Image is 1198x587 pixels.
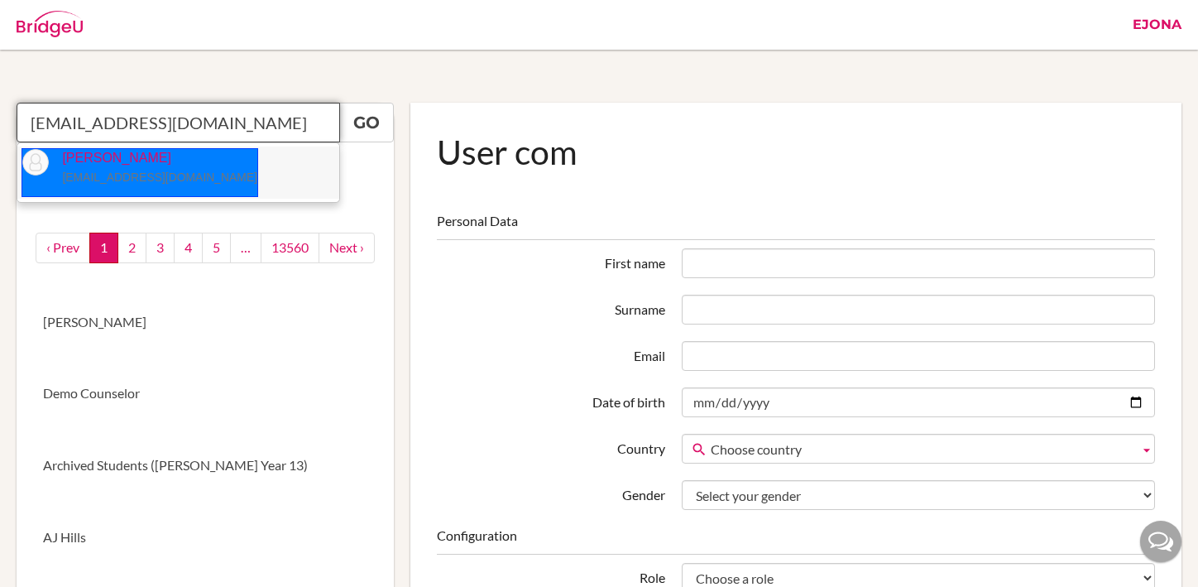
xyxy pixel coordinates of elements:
[261,233,319,263] a: 13560
[17,430,394,502] a: Archived Students ([PERSON_NAME] Year 13)
[17,502,394,574] a: AJ Hills
[339,103,394,142] a: Go
[437,129,1155,175] h1: User com
[429,387,673,412] label: Date of birth
[429,480,673,505] label: Gender
[429,434,673,459] label: Country
[437,212,1155,240] legend: Personal Data
[17,142,394,214] a: New User
[174,233,203,263] a: 4
[49,149,257,187] p: [PERSON_NAME]
[202,233,231,263] a: 5
[230,233,261,263] a: …
[319,233,375,263] a: next
[17,11,83,37] img: Bridge-U
[429,248,673,273] label: First name
[711,435,1133,464] span: Choose country
[437,527,1155,555] legend: Configuration
[146,233,175,263] a: 3
[429,341,673,366] label: Email
[38,12,72,26] span: Help
[62,171,257,184] small: [EMAIL_ADDRESS][DOMAIN_NAME]
[89,233,118,263] a: 1
[17,103,340,142] input: Quicksearch user
[17,358,394,430] a: Demo Counselor
[22,149,49,176] img: thumb_default-9baad8e6c595f6d87dbccf3bc005204999cb094ff98a76d4c88bb8097aa52fd3.png
[36,233,90,263] a: ‹ Prev
[117,233,146,263] a: 2
[429,295,673,320] label: Surname
[17,286,394,358] a: [PERSON_NAME]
